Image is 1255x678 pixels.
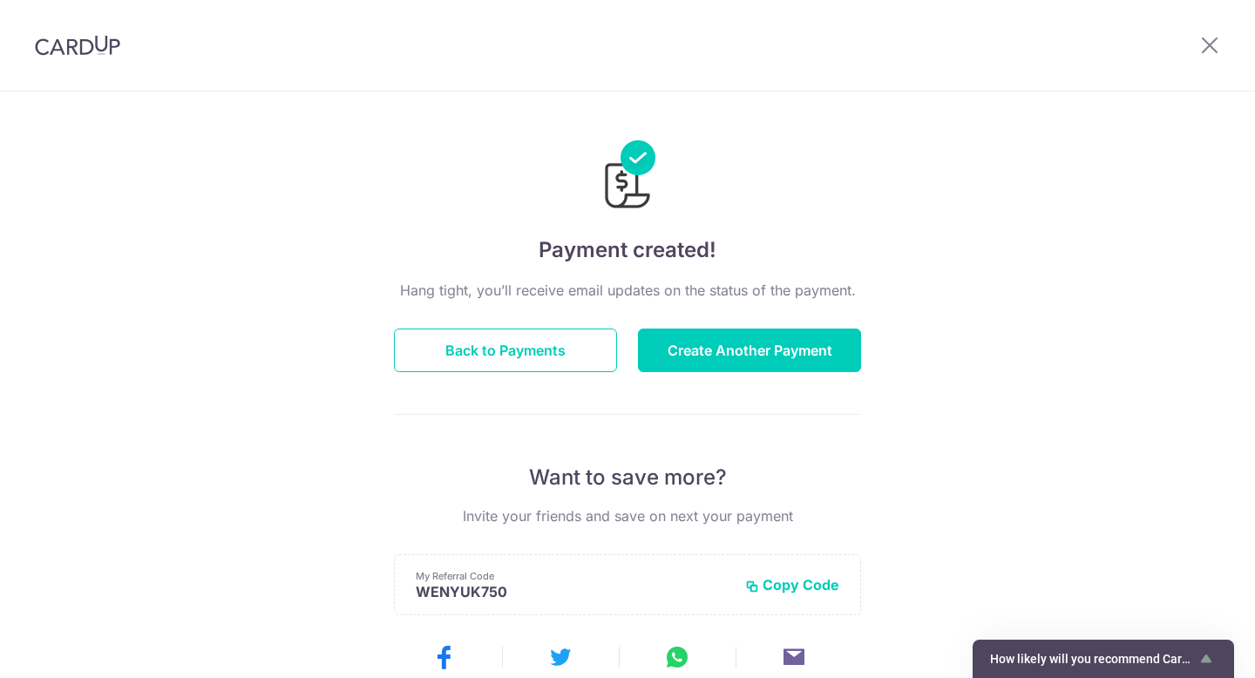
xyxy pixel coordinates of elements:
button: Back to Payments [394,329,617,372]
button: Show survey - How likely will you recommend CardUp to a friend? [990,648,1217,669]
span: How likely will you recommend CardUp to a friend? [990,652,1196,666]
img: CardUp [35,35,120,56]
p: WENYUK750 [416,583,731,600]
p: Want to save more? [394,464,861,492]
img: Payments [600,140,655,214]
p: My Referral Code [416,569,731,583]
p: Invite your friends and save on next your payment [394,505,861,526]
button: Create Another Payment [638,329,861,372]
p: Hang tight, you’ll receive email updates on the status of the payment. [394,280,861,301]
button: Copy Code [745,576,839,593]
h4: Payment created! [394,234,861,266]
